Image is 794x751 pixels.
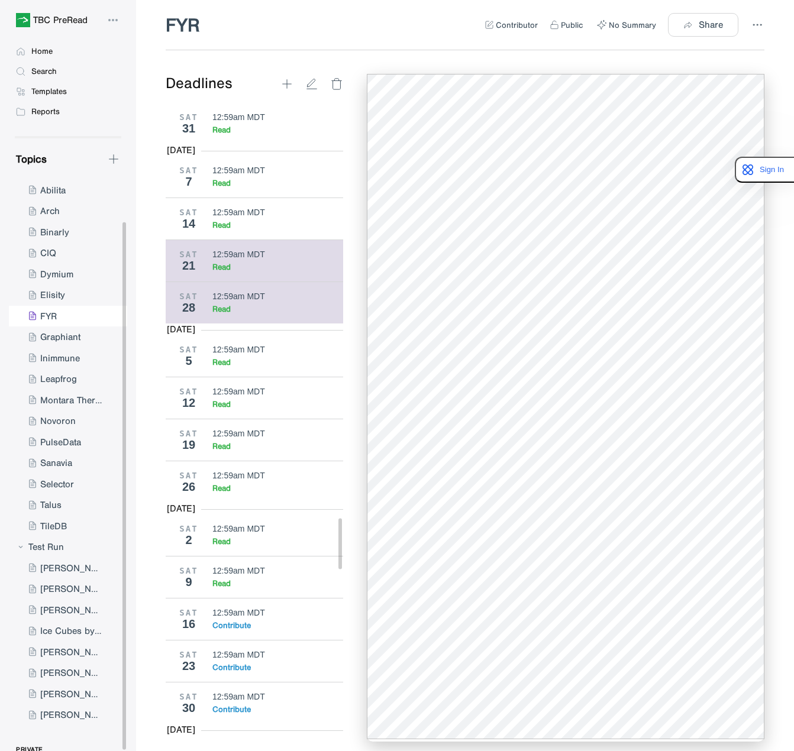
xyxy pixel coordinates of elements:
div: 31 [174,122,204,135]
div: SAT [174,608,204,617]
div: Reports [31,106,60,117]
div: 12:59am MDT [212,692,265,701]
div: Read [212,125,231,135]
div: 12:59am MDT [212,250,265,259]
div: Read [212,399,231,409]
div: 12:59am MDT [212,208,265,217]
div: Read [212,262,231,272]
div: SAT [174,345,204,354]
div: 12:59am MDT [212,112,265,122]
div: Read [212,536,231,546]
div: 5 [174,354,204,367]
div: Read [212,220,231,230]
div: Templates [31,86,67,97]
div: 28 [174,301,204,314]
div: SAT [174,250,204,259]
div: 12 [174,396,204,409]
div: Read [212,483,231,493]
div: Read [212,304,231,314]
div: 9 [174,575,204,588]
div: 12:59am MDT [212,387,265,396]
div: SAT [174,429,204,438]
div: 14 [174,217,204,230]
div: Contribute [212,620,251,630]
div: SAT [174,692,204,701]
div: SAT [174,471,204,480]
div: [DATE] [167,724,195,736]
div: Search [31,66,57,77]
div: SAT [174,566,204,575]
div: 12:59am MDT [212,471,265,480]
div: FYR [162,12,203,38]
div: SAT [174,112,204,122]
div: Share [699,20,723,30]
div: No Summary [609,20,656,30]
div: 12:59am MDT [212,608,265,617]
div: 12:59am MDT [212,524,265,533]
div: 7 [174,175,204,188]
div: 23 [174,659,204,672]
div: [DATE] [167,503,195,514]
div: Read [212,178,231,188]
div: 26 [174,480,204,493]
div: Topics [9,153,47,166]
div: 12:59am MDT [212,650,265,659]
div: Read [212,441,231,451]
div: SAT [174,524,204,533]
div: SAT [174,166,204,175]
div: [DATE] [167,144,195,156]
div: [DATE] [167,323,195,335]
div: Read [212,578,231,588]
div: Contribute [212,704,251,714]
div: SAT [174,208,204,217]
div: 12:59am MDT [212,429,265,438]
div: SAT [174,387,204,396]
div: 12:59am MDT [212,345,265,354]
div: 12:59am MDT [212,292,265,301]
div: SAT [174,292,204,301]
div: 16 [174,617,204,630]
div: SAT [174,650,204,659]
div: Public [561,20,583,30]
div: 21 [174,259,204,272]
div: Contributor [496,20,538,30]
div: 12:59am MDT [212,166,265,175]
div: 30 [174,701,204,714]
div: Read [212,357,231,367]
div: 12:59am MDT [212,566,265,575]
div: Deadlines [166,74,280,94]
div: TBC PreRead [33,15,88,25]
div: 2 [174,533,204,546]
div: Home [31,46,53,57]
div: Contribute [212,662,251,672]
div: 19 [174,438,204,451]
